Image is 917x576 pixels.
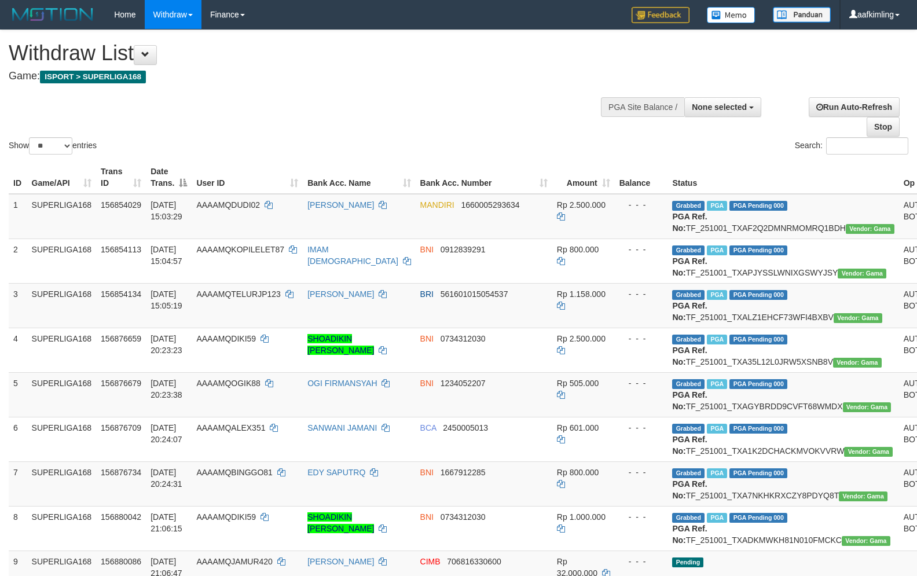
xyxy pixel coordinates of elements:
[707,290,727,300] span: Marked by aafsengchandara
[667,161,898,194] th: Status
[101,200,141,210] span: 156854029
[101,379,141,388] span: 156876679
[9,239,27,283] td: 2
[101,468,141,477] span: 156876734
[101,289,141,299] span: 156854134
[672,424,705,434] span: Grabbed
[27,194,97,239] td: SUPERLIGA168
[729,513,787,523] span: PGA Pending
[846,224,894,234] span: Vendor URL: https://trx31.1velocity.biz
[672,290,705,300] span: Grabbed
[101,423,141,432] span: 156876709
[619,377,663,389] div: - - -
[192,161,303,194] th: User ID: activate to sort column ascending
[672,212,707,233] b: PGA Ref. No:
[196,512,256,522] span: AAAAMQDIKI59
[443,423,488,432] span: Copy 2450005013 to clipboard
[672,479,707,500] b: PGA Ref. No:
[619,556,663,567] div: - - -
[151,512,182,533] span: [DATE] 21:06:15
[461,200,519,210] span: Copy 1660005293634 to clipboard
[96,161,146,194] th: Trans ID: activate to sort column ascending
[441,468,486,477] span: Copy 1667912285 to clipboard
[707,7,755,23] img: Button%20Memo.svg
[667,194,898,239] td: TF_251001_TXAF2Q2DMNRMOMRQ1BDH
[619,199,663,211] div: - - -
[672,301,707,322] b: PGA Ref. No:
[557,379,599,388] span: Rp 505.000
[196,468,272,477] span: AAAAMQBINGGO81
[672,557,703,567] span: Pending
[619,467,663,478] div: - - -
[557,200,606,210] span: Rp 2.500.000
[833,358,882,368] span: Vendor URL: https://trx31.1velocity.biz
[729,468,787,478] span: PGA Pending
[672,390,707,411] b: PGA Ref. No:
[842,536,890,546] span: Vendor URL: https://trx31.1velocity.biz
[843,402,892,412] span: Vendor URL: https://trx31.1velocity.biz
[420,557,441,566] span: CIMB
[307,245,398,266] a: IMAM [DEMOGRAPHIC_DATA]
[615,161,668,194] th: Balance
[707,335,727,344] span: Marked by aafsoycanthlai
[27,328,97,372] td: SUPERLIGA168
[729,379,787,389] span: PGA Pending
[27,372,97,417] td: SUPERLIGA168
[307,379,377,388] a: OGI FIRMANSYAH
[839,491,887,501] span: Vendor URL: https://trx31.1velocity.biz
[795,137,908,155] label: Search:
[196,557,272,566] span: AAAAMQJAMUR420
[9,194,27,239] td: 1
[441,379,486,388] span: Copy 1234052207 to clipboard
[672,256,707,277] b: PGA Ref. No:
[773,7,831,23] img: panduan.png
[196,379,260,388] span: AAAAMQOGIK88
[441,334,486,343] span: Copy 0734312030 to clipboard
[196,334,256,343] span: AAAAMQDIKI59
[707,468,727,478] span: Marked by aafsoycanthlai
[672,513,705,523] span: Grabbed
[196,423,265,432] span: AAAAMQALEX351
[729,424,787,434] span: PGA Pending
[441,512,486,522] span: Copy 0734312030 to clipboard
[557,468,599,477] span: Rp 800.000
[692,102,747,112] span: None selected
[27,461,97,506] td: SUPERLIGA168
[672,435,707,456] b: PGA Ref. No:
[151,200,182,221] span: [DATE] 15:03:29
[667,372,898,417] td: TF_251001_TXAGYBRDD9CVFT68WMDX
[151,468,182,489] span: [DATE] 20:24:31
[729,290,787,300] span: PGA Pending
[151,334,182,355] span: [DATE] 20:23:23
[441,289,508,299] span: Copy 561601015054537 to clipboard
[27,239,97,283] td: SUPERLIGA168
[9,417,27,461] td: 6
[307,512,374,533] a: SHOADIKIN [PERSON_NAME]
[420,289,434,299] span: BRI
[729,201,787,211] span: PGA Pending
[420,334,434,343] span: BNI
[9,328,27,372] td: 4
[667,328,898,372] td: TF_251001_TXA35L12L0JRW5XSNB8V
[27,161,97,194] th: Game/API: activate to sort column ascending
[667,239,898,283] td: TF_251001_TXAPJYSSLWNIXGSWYJSY
[40,71,146,83] span: ISPORT > SUPERLIGA168
[707,379,727,389] span: Marked by aafsoycanthlai
[9,6,97,23] img: MOTION_logo.png
[420,423,437,432] span: BCA
[307,468,365,477] a: EDY SAPUTRQ
[672,201,705,211] span: Grabbed
[672,245,705,255] span: Grabbed
[9,461,27,506] td: 7
[729,335,787,344] span: PGA Pending
[667,417,898,461] td: TF_251001_TXA1K2DCHACKMVOKVVRW
[307,557,374,566] a: [PERSON_NAME]
[441,245,486,254] span: Copy 0912839291 to clipboard
[307,334,374,355] a: SHOADIKIN [PERSON_NAME]
[667,283,898,328] td: TF_251001_TXALZ1EHCF73WFI4BXBV
[557,245,599,254] span: Rp 800.000
[844,447,893,457] span: Vendor URL: https://trx31.1velocity.biz
[420,512,434,522] span: BNI
[420,245,434,254] span: BNI
[420,379,434,388] span: BNI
